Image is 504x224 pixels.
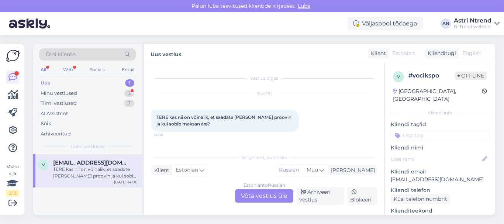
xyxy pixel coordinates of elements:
div: Valige keel ja vastake [151,154,377,161]
input: Lisa tag [391,130,489,141]
div: Kliendi info [391,110,489,116]
div: Arhiveeritud [41,130,71,138]
div: Astri Ntrend [454,18,491,24]
div: Tiimi vestlused [41,100,77,107]
div: 1 [125,79,134,87]
span: English [462,49,481,57]
div: 7 [124,100,134,107]
span: v [397,74,400,79]
div: 2 / 3 [6,190,19,197]
div: Küsi telefoninumbrit [391,194,450,204]
div: AN [441,18,451,29]
div: TERE kas nii on võinalik, et saadate [PERSON_NAME] proovin ja kui sobib maksan ära? [53,166,137,179]
div: 3 [124,90,134,97]
span: 14:06 [153,132,181,138]
div: All [39,65,48,75]
div: [PERSON_NAME] [328,166,375,174]
span: Uued vestlused [70,143,105,150]
span: TERE kas nii on võinalik, et saadate [PERSON_NAME] proovin ja kui sobib maksan ära? [156,114,293,127]
a: Astri NtrendN-Trend website [454,18,500,30]
div: Uus [41,79,50,87]
p: Kliendi tag'id [391,121,489,128]
div: Klient [368,49,386,57]
span: Estonian [176,166,198,174]
div: AI Assistent [41,110,68,117]
span: Luba [296,3,313,9]
div: Socials [88,65,106,75]
p: Kliendi nimi [391,144,489,152]
p: [EMAIL_ADDRESS][DOMAIN_NAME] [391,176,489,183]
div: Estonian to Russian [244,182,285,189]
p: Klienditeekond [391,207,489,215]
label: Uus vestlus [151,48,181,58]
div: Kõik [41,120,51,127]
span: m [41,162,45,168]
div: Russian [275,165,303,176]
div: Vaata siia [6,163,19,197]
div: Klient [151,166,169,174]
div: Arhiveeri vestlus [296,187,344,205]
div: # vocikspo [408,71,455,80]
div: Vestlus algas [151,75,377,82]
div: N-Trend website [454,24,491,30]
div: Web [62,65,75,75]
img: Askly Logo [6,50,20,62]
div: Väljaspool tööaega [347,17,423,30]
div: [DATE] [151,90,377,97]
p: Kliendi telefon [391,186,489,194]
div: Email [120,65,136,75]
span: Estonian [392,49,415,57]
div: Blokeeri [347,187,377,205]
div: Klienditugi [425,49,456,57]
span: Offline [455,72,487,80]
p: Kliendi email [391,168,489,176]
div: Võta vestlus üle [235,189,293,203]
div: Minu vestlused [41,90,77,97]
input: Lisa nimi [391,155,481,163]
span: Muu [307,166,318,173]
div: [DATE] 14:06 [114,179,137,185]
span: mariliisgoldberg@hot.ee [53,159,130,166]
div: [GEOGRAPHIC_DATA], [GEOGRAPHIC_DATA] [393,87,482,103]
span: Otsi kliente [46,51,75,58]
